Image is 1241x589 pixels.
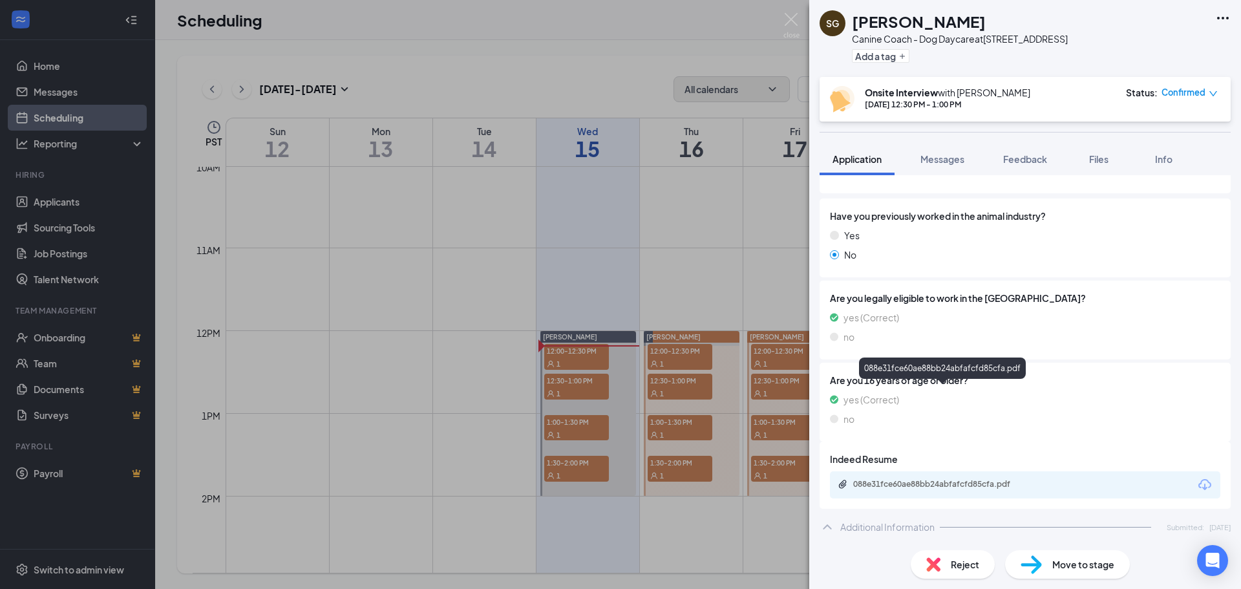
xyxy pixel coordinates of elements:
[1089,153,1108,165] span: Files
[1215,10,1231,26] svg: Ellipses
[852,32,1068,45] div: Canine Coach - Dog Daycare at [STREET_ADDRESS]
[838,479,848,489] svg: Paperclip
[840,520,935,533] div: Additional Information
[1197,477,1213,493] svg: Download
[852,49,909,63] button: PlusAdd a tag
[1161,86,1205,99] span: Confirmed
[1155,153,1172,165] span: Info
[951,557,979,572] span: Reject
[843,392,899,407] span: yes (Correct)
[838,479,1047,491] a: Paperclip088e31fce60ae88bb24abfafcfd85cfa.pdf
[865,99,1030,110] div: [DATE] 12:30 PM - 1:00 PM
[820,519,835,535] svg: ChevronUp
[830,209,1046,223] span: Have you previously worked in the animal industry?
[830,291,1220,305] span: Are you legally eligible to work in the [GEOGRAPHIC_DATA]?
[852,10,986,32] h1: [PERSON_NAME]
[843,310,899,325] span: yes (Correct)
[844,248,856,262] span: No
[1167,522,1204,533] span: Submitted:
[865,87,938,98] b: Onsite Interview
[1126,86,1158,99] div: Status :
[859,358,1026,379] div: 088e31fce60ae88bb24abfafcfd85cfa.pdf
[920,153,964,165] span: Messages
[830,452,898,466] span: Indeed Resume
[1209,89,1218,98] span: down
[843,330,854,344] span: no
[843,412,854,426] span: no
[844,228,860,242] span: Yes
[1197,545,1228,576] div: Open Intercom Messenger
[898,52,906,60] svg: Plus
[833,153,882,165] span: Application
[830,373,1220,387] span: Are you 16 years of age or older?
[826,17,839,30] div: SG
[1209,522,1231,533] span: [DATE]
[1003,153,1047,165] span: Feedback
[865,86,1030,99] div: with [PERSON_NAME]
[1052,557,1114,572] span: Move to stage
[853,479,1034,489] div: 088e31fce60ae88bb24abfafcfd85cfa.pdf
